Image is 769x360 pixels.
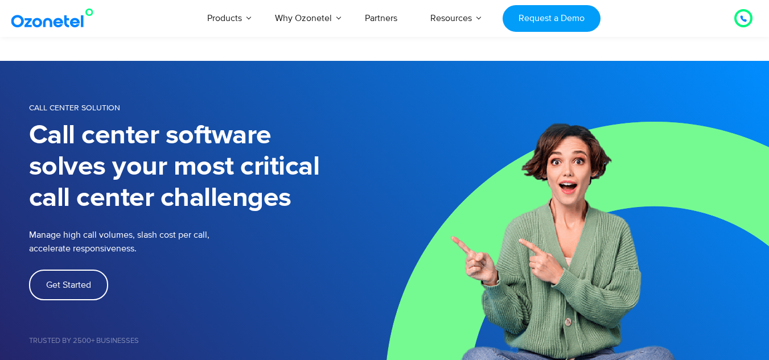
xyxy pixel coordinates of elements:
span: Get Started [46,280,91,289]
h5: Trusted by 2500+ Businesses [29,337,385,345]
p: Manage high call volumes, slash cost per call, accelerate responsiveness. [29,228,285,255]
span: Call Center Solution [29,103,120,113]
a: Get Started [29,270,108,300]
a: Request a Demo [503,5,600,32]
h1: Call center software solves your most critical call center challenges [29,120,385,214]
